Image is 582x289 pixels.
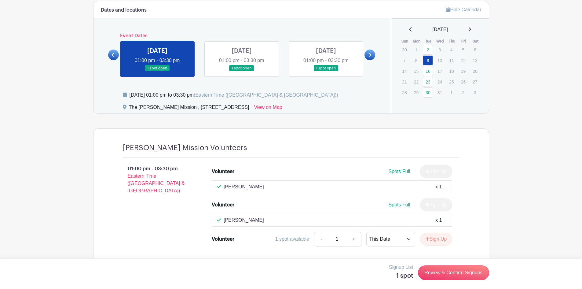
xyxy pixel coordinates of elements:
p: 19 [458,66,468,76]
div: Volunteer [212,201,234,209]
p: 29 [411,88,421,97]
a: 2 [423,45,433,55]
p: 14 [399,66,409,76]
p: 5 [458,45,468,54]
p: Signup List [389,264,413,271]
h6: Dates and locations [101,7,147,13]
h6: Event Dates [119,33,365,39]
a: - [314,232,328,246]
div: x 1 [435,217,442,224]
p: 27 [470,77,480,87]
p: 7 [399,56,409,65]
p: 8 [411,56,421,65]
p: 22 [411,77,421,87]
p: [PERSON_NAME] [224,217,264,224]
p: 3 [470,88,480,97]
h4: [PERSON_NAME] Mission Volunteers [123,143,247,152]
p: 01:00 pm - 03:30 pm [113,163,202,197]
p: 20 [470,66,480,76]
h5: 1 spot [389,272,413,280]
a: View on Map [254,104,282,113]
p: 1 [446,88,456,97]
p: 2 [458,88,468,97]
p: 26 [458,77,468,87]
button: Sign Up [420,233,452,246]
p: 18 [446,66,456,76]
div: Volunteer [212,168,234,175]
div: [DATE] 01:00 pm to 03:30 pm [130,91,338,99]
div: Volunteer [212,235,234,243]
p: 15 [411,66,421,76]
a: Hide Calendar [446,7,481,12]
p: 10 [435,56,445,65]
a: + [346,232,361,246]
p: 6 [470,45,480,54]
th: Mon [411,38,423,44]
p: 25 [446,77,456,87]
p: 3 [435,45,445,54]
p: 24 [435,77,445,87]
p: 21 [399,77,409,87]
p: 28 [399,88,409,97]
span: [DATE] [433,26,448,33]
p: 13 [470,56,480,65]
span: Spots Full [388,169,410,174]
a: 9 [423,55,433,65]
span: - Eastern Time ([GEOGRAPHIC_DATA] & [GEOGRAPHIC_DATA]) [128,166,185,193]
p: 31 [435,88,445,97]
span: Spots Full [388,202,410,207]
p: 30 [399,45,409,54]
p: [PERSON_NAME] [224,183,264,191]
div: x 1 [435,183,442,191]
a: Review & Confirm Signups [418,265,489,280]
a: 16 [423,66,433,76]
th: Wed [434,38,446,44]
th: Thu [446,38,458,44]
p: 12 [458,56,468,65]
p: 17 [435,66,445,76]
a: 30 [423,87,433,98]
span: (Eastern Time ([GEOGRAPHIC_DATA] & [GEOGRAPHIC_DATA])) [194,92,338,98]
a: 23 [423,77,433,87]
p: 1 [411,45,421,54]
th: Sat [470,38,481,44]
th: Tue [423,38,434,44]
th: Sun [399,38,411,44]
th: Fri [458,38,470,44]
p: 4 [446,45,456,54]
div: 1 spot available [275,235,309,243]
div: The [PERSON_NAME] Mission , [STREET_ADDRESS] [129,104,249,113]
p: 11 [446,56,456,65]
